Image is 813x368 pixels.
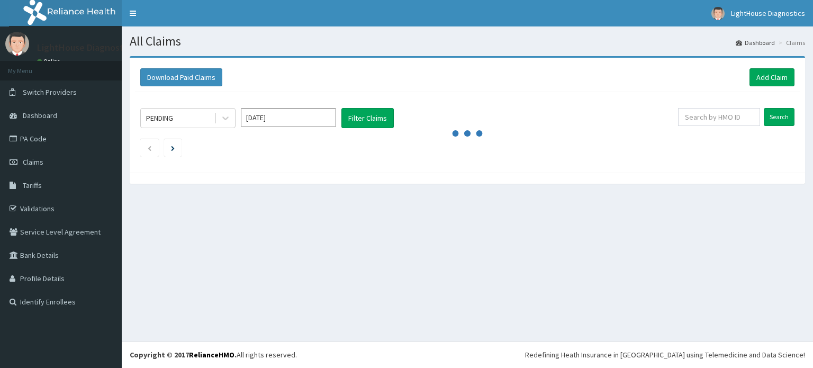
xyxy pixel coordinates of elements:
[731,8,805,18] span: LightHouse Diagnostics
[241,108,336,127] input: Select Month and Year
[140,68,222,86] button: Download Paid Claims
[130,34,805,48] h1: All Claims
[5,32,29,56] img: User Image
[525,349,805,360] div: Redefining Heath Insurance in [GEOGRAPHIC_DATA] using Telemedicine and Data Science!
[23,111,57,120] span: Dashboard
[678,108,760,126] input: Search by HMO ID
[171,143,175,152] a: Next page
[341,108,394,128] button: Filter Claims
[146,113,173,123] div: PENDING
[122,341,813,368] footer: All rights reserved.
[23,181,42,190] span: Tariffs
[711,7,725,20] img: User Image
[147,143,152,152] a: Previous page
[764,108,794,126] input: Search
[37,58,62,65] a: Online
[189,350,234,360] a: RelianceHMO
[776,38,805,47] li: Claims
[37,43,135,52] p: LightHouse Diagnostics
[451,118,483,149] svg: audio-loading
[736,38,775,47] a: Dashboard
[749,68,794,86] a: Add Claim
[23,87,77,97] span: Switch Providers
[23,157,43,167] span: Claims
[130,350,237,360] strong: Copyright © 2017 .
